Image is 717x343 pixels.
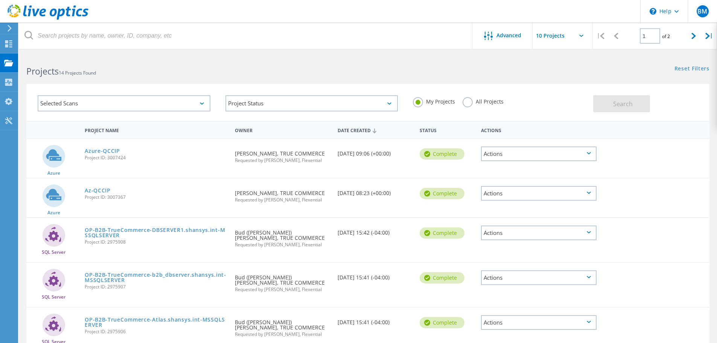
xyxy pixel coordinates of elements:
[334,308,416,332] div: [DATE] 15:41 (-04:00)
[47,171,60,175] span: Azure
[334,178,416,203] div: [DATE] 08:23 (+00:00)
[85,285,227,289] span: Project ID: 2975907
[481,315,597,330] div: Actions
[85,240,227,244] span: Project ID: 2975908
[481,270,597,285] div: Actions
[481,226,597,240] div: Actions
[674,66,709,72] a: Reset Filters
[85,272,227,283] a: OP-B2B-TrueCommerce-b2b_dbserver.shansys.int-MSSQLSERVER
[231,178,333,210] div: [PERSON_NAME], TRUE COMMERCE
[235,287,330,292] span: Requested by [PERSON_NAME], Flexential
[420,317,464,328] div: Complete
[334,139,416,164] div: [DATE] 09:06 (+00:00)
[463,97,504,104] label: All Projects
[235,158,330,163] span: Requested by [PERSON_NAME], Flexential
[59,70,96,76] span: 14 Projects Found
[334,218,416,243] div: [DATE] 15:42 (-04:00)
[8,16,88,21] a: Live Optics Dashboard
[231,218,333,255] div: Bud ([PERSON_NAME]) [PERSON_NAME], TRUE COMMERCE
[702,23,717,49] div: |
[420,272,464,284] div: Complete
[481,186,597,201] div: Actions
[42,295,65,299] span: SQL Server
[85,155,227,160] span: Project ID: 3007424
[81,123,231,137] div: Project Name
[85,317,227,328] a: OP-B2B-TrueCommerce-Atlas.shansys.int-MSSQLSERVER
[662,33,670,40] span: of 2
[19,23,473,49] input: Search projects by name, owner, ID, company, etc
[38,95,210,111] div: Selected Scans
[650,8,656,15] svg: \n
[593,23,608,49] div: |
[235,198,330,202] span: Requested by [PERSON_NAME], Flexential
[26,65,59,77] b: Projects
[496,33,521,38] span: Advanced
[613,100,633,108] span: Search
[85,188,111,193] a: Az-QCCIP
[420,227,464,239] div: Complete
[85,195,227,200] span: Project ID: 3007367
[85,329,227,334] span: Project ID: 2975906
[334,123,416,137] div: Date Created
[47,210,60,215] span: Azure
[593,95,650,112] button: Search
[85,227,227,238] a: OP-B2B-TrueCommerce-DBSERVER1.shansys.int-MSSQLSERVER
[231,139,333,170] div: [PERSON_NAME], TRUE COMMERCE
[334,263,416,288] div: [DATE] 15:41 (-04:00)
[477,123,600,137] div: Actions
[231,123,333,137] div: Owner
[481,146,597,161] div: Actions
[420,188,464,199] div: Complete
[697,8,707,14] span: BM
[42,250,65,255] span: SQL Server
[235,242,330,247] span: Requested by [PERSON_NAME], Flexential
[416,123,477,137] div: Status
[413,97,455,104] label: My Projects
[85,148,120,154] a: Azure-QCCIP
[231,263,333,299] div: Bud ([PERSON_NAME]) [PERSON_NAME], TRUE COMMERCE
[235,332,330,337] span: Requested by [PERSON_NAME], Flexential
[420,148,464,160] div: Complete
[225,95,398,111] div: Project Status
